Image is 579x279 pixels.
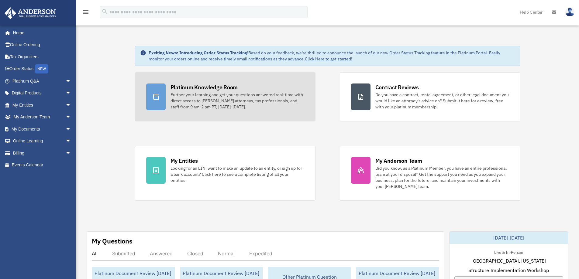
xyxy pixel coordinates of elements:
[4,123,81,135] a: My Documentsarrow_drop_down
[4,87,81,99] a: Digital Productsarrow_drop_down
[489,249,528,255] div: Live & In-Person
[65,123,78,135] span: arrow_drop_down
[171,83,238,91] div: Platinum Knowledge Room
[340,146,520,201] a: My Anderson Team Did you know, as a Platinum Member, you have an entire professional team at your...
[468,267,549,274] span: Structure Implementation Workshop
[471,257,546,264] span: [GEOGRAPHIC_DATA], [US_STATE]
[82,9,89,16] i: menu
[35,64,48,73] div: NEW
[112,250,135,257] div: Submitted
[187,250,203,257] div: Closed
[4,99,81,111] a: My Entitiesarrow_drop_down
[4,51,81,63] a: Tax Organizers
[305,56,352,62] a: Click Here to get started!
[249,250,272,257] div: Expedited
[4,111,81,123] a: My Anderson Teamarrow_drop_down
[565,8,574,16] img: User Pic
[92,236,133,246] div: My Questions
[149,50,515,62] div: Based on your feedback, we're thrilled to announce the launch of our new Order Status Tracking fe...
[375,83,419,91] div: Contract Reviews
[340,72,520,121] a: Contract Reviews Do you have a contract, rental agreement, or other legal document you would like...
[65,147,78,159] span: arrow_drop_down
[375,165,509,189] div: Did you know, as a Platinum Member, you have an entire professional team at your disposal? Get th...
[4,27,78,39] a: Home
[65,87,78,100] span: arrow_drop_down
[218,250,235,257] div: Normal
[102,8,108,15] i: search
[150,250,173,257] div: Answered
[4,135,81,147] a: Online Learningarrow_drop_down
[92,250,98,257] div: All
[4,75,81,87] a: Platinum Q&Aarrow_drop_down
[171,92,304,110] div: Further your learning and get your questions answered real-time with direct access to [PERSON_NAM...
[450,232,568,244] div: [DATE]-[DATE]
[3,7,58,19] img: Anderson Advisors Platinum Portal
[65,99,78,111] span: arrow_drop_down
[171,157,198,165] div: My Entities
[135,146,315,201] a: My Entities Looking for an EIN, want to make an update to an entity, or sign up for a bank accoun...
[65,135,78,148] span: arrow_drop_down
[135,72,315,121] a: Platinum Knowledge Room Further your learning and get your questions answered real-time with dire...
[4,39,81,51] a: Online Ordering
[4,147,81,159] a: Billingarrow_drop_down
[65,75,78,87] span: arrow_drop_down
[4,159,81,171] a: Events Calendar
[65,111,78,124] span: arrow_drop_down
[149,50,248,56] strong: Exciting News: Introducing Order Status Tracking!
[82,11,89,16] a: menu
[375,157,422,165] div: My Anderson Team
[171,165,304,183] div: Looking for an EIN, want to make an update to an entity, or sign up for a bank account? Click her...
[4,63,81,75] a: Order StatusNEW
[375,92,509,110] div: Do you have a contract, rental agreement, or other legal document you would like an attorney's ad...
